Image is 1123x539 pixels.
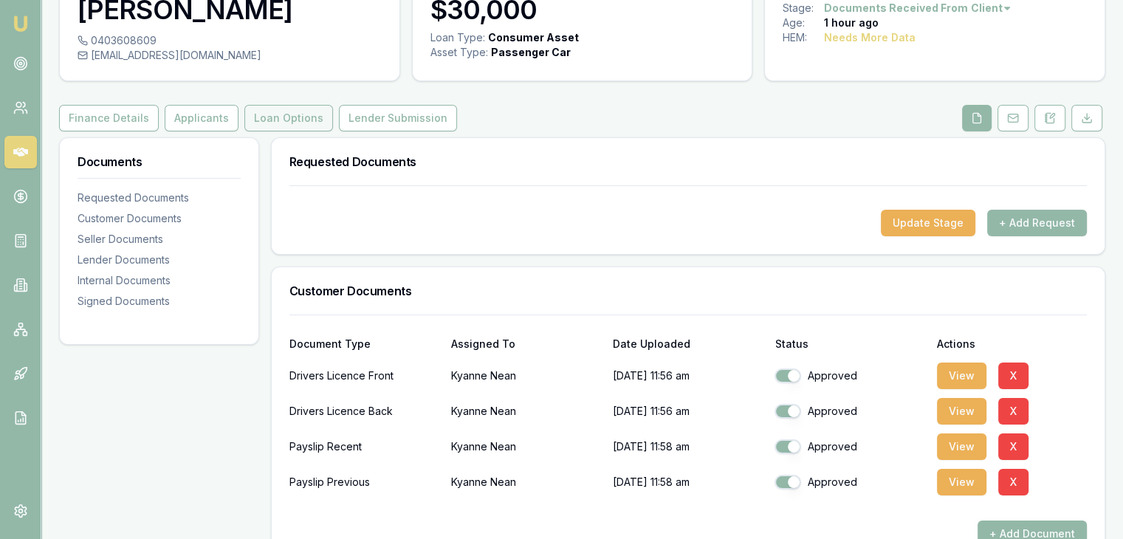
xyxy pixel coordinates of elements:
button: Finance Details [59,105,159,131]
p: Kyanne Nean [451,396,601,426]
div: Approved [775,404,924,419]
p: [DATE] 11:58 am [613,467,763,497]
div: Age: [783,16,824,30]
div: [EMAIL_ADDRESS][DOMAIN_NAME] [78,48,382,63]
div: Passenger Car [491,45,571,60]
div: Status [775,339,924,349]
div: Loan Type: [430,30,485,45]
button: X [998,398,1028,425]
p: Kyanne Nean [451,432,601,461]
div: Consumer Asset [488,30,579,45]
div: Needs More Data [824,30,916,45]
h3: Requested Documents [289,156,1087,168]
h3: Documents [78,156,241,168]
button: Loan Options [244,105,333,131]
div: Requested Documents [78,190,241,205]
div: Actions [937,339,1087,349]
div: Signed Documents [78,294,241,309]
div: HEM: [783,30,824,45]
div: Customer Documents [78,211,241,226]
div: Assigned To [451,339,601,349]
div: Internal Documents [78,273,241,288]
a: Lender Submission [336,105,460,131]
p: [DATE] 11:56 am [613,361,763,391]
a: Applicants [162,105,241,131]
button: X [998,433,1028,460]
div: Approved [775,368,924,383]
p: Kyanne Nean [451,467,601,497]
button: View [937,363,986,389]
div: Date Uploaded [613,339,763,349]
div: Document Type [289,339,439,349]
a: Finance Details [59,105,162,131]
button: Lender Submission [339,105,457,131]
p: Kyanne Nean [451,361,601,391]
button: Update Stage [881,210,975,236]
div: Asset Type : [430,45,488,60]
div: Seller Documents [78,232,241,247]
div: Lender Documents [78,253,241,267]
div: Payslip Previous [289,467,439,497]
div: Drivers Licence Back [289,396,439,426]
p: [DATE] 11:58 am [613,432,763,461]
div: Approved [775,475,924,490]
h3: Customer Documents [289,285,1087,297]
div: Approved [775,439,924,454]
a: Loan Options [241,105,336,131]
div: 0403608609 [78,33,382,48]
button: View [937,398,986,425]
div: 1 hour ago [824,16,879,30]
button: Applicants [165,105,238,131]
p: [DATE] 11:56 am [613,396,763,426]
img: emu-icon-u.png [12,15,30,32]
button: View [937,469,986,495]
button: + Add Request [987,210,1087,236]
button: View [937,433,986,460]
div: Stage: [783,1,824,16]
div: Drivers Licence Front [289,361,439,391]
button: Documents Received From Client [824,1,1012,16]
button: X [998,469,1028,495]
button: X [998,363,1028,389]
div: Payslip Recent [289,432,439,461]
